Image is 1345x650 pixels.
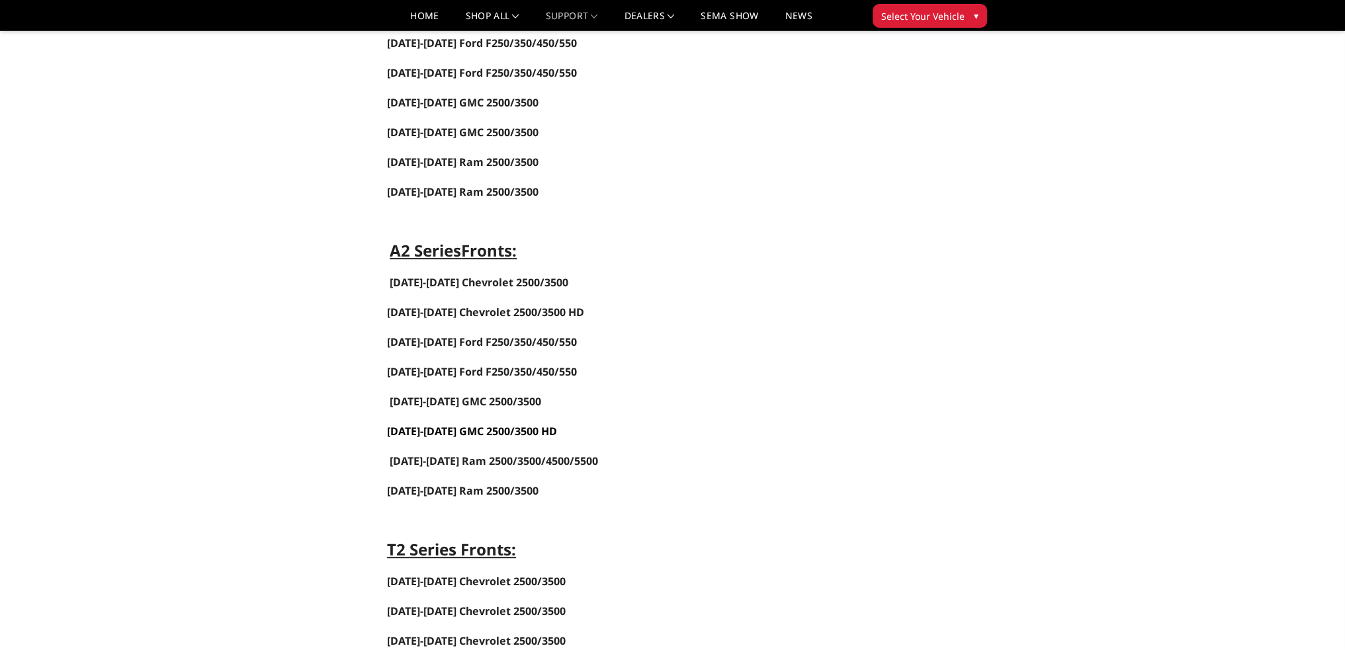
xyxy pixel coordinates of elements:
a: [DATE]-[DATE] Ram 2500/3500 [387,186,539,198]
strong: T2 Series Fronts: [387,538,516,560]
a: [DATE]-[DATE] Chevrolet 2500/3500 HD [387,306,584,319]
a: News [785,11,812,30]
span: ▾ [974,9,978,22]
a: SEMA Show [701,11,758,30]
a: [DATE]-[DATE] Ford F250/350/450/550 [387,335,577,349]
a: [DATE]-[DATE] Ram 2500/3500/4500/5500 [390,454,598,468]
strong: A2 Series : [390,239,517,261]
a: [DATE]-[DATE] Ram 2500/3500 [387,155,539,169]
a: [DATE]-[DATE] Ford F250/350/450/550 [387,36,577,50]
span: [DATE]-[DATE] Ram 2500/3500 [387,184,539,199]
a: [DATE]-[DATE] Ford F250/350/450/550 [387,364,577,379]
a: Dealers [625,11,675,30]
button: Select Your Vehicle [873,4,987,28]
a: [DATE]-[DATE] GMC 2500/3500 [387,125,539,140]
span: [DATE]-[DATE] Chevrolet 2500/3500 HD [387,305,584,319]
a: Home [410,11,439,30]
span: [DATE]-[DATE] Ram 2500/3500 [387,483,539,498]
a: [DATE]-[DATE] GMC 2500/3500 [387,95,539,110]
a: [DATE]-[DATE] GMC 2500/3500 [390,394,541,409]
a: [DATE]-[DATE] GMC 2500/3500 HD [387,425,557,438]
a: Support [546,11,598,30]
a: [DATE]-[DATE] Chevrolet 2500/3500 [390,275,568,290]
span: [DATE]-[DATE] GMC 2500/3500 HD [387,424,557,438]
span: Select Your Vehicle [881,9,965,23]
iframe: Chat Widget [1279,587,1345,650]
strong: Fronts [461,239,512,261]
a: [DATE]-[DATE] Ram 2500/3500 [387,485,539,497]
a: [DATE]-[DATE] Chevrolet 2500/3500 [387,633,566,648]
a: [DATE]-[DATE] Chevrolet 2500/3500 [387,574,566,589]
a: shop all [466,11,519,30]
a: [DATE]-[DATE] Chevrolet 2500/3500 [387,604,566,618]
a: [DATE]-[DATE] Ford F250/350/450/550 [387,65,577,80]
